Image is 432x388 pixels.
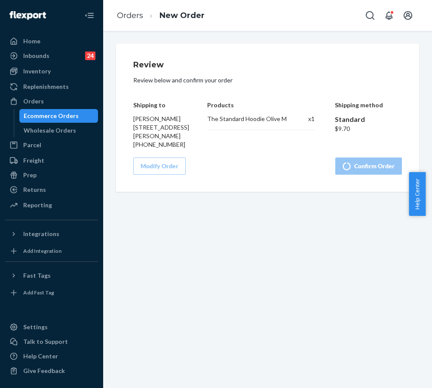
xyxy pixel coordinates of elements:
[24,126,76,135] div: Wholesale Orders
[5,244,98,258] a: Add Integration
[207,115,290,123] div: The Standard Hoodie Olive M
[399,7,417,24] button: Open account menu
[335,102,402,108] h4: Shipping method
[298,115,315,123] div: x 1
[23,67,51,76] div: Inventory
[117,11,143,20] a: Orders
[81,7,98,24] button: Close Navigation
[133,158,186,175] button: Modify Order
[23,367,65,375] div: Give Feedback
[5,320,98,334] a: Settings
[23,352,58,361] div: Help Center
[133,102,187,108] h4: Shipping to
[5,94,98,108] a: Orders
[23,247,61,255] div: Add Integration
[133,61,402,70] h1: Review
[362,7,379,24] button: Open Search Box
[23,201,52,209] div: Reporting
[335,124,402,133] div: $9.70
[5,335,98,349] a: Talk to Support
[207,102,315,108] h4: Products
[23,185,46,194] div: Returns
[5,286,98,300] a: Add Fast Tag
[23,52,49,60] div: Inbounds
[23,337,68,346] div: Talk to Support
[133,76,402,85] p: Review below and confirm your order
[23,82,69,91] div: Replenishments
[9,11,46,20] img: Flexport logo
[380,7,398,24] button: Open notifications
[23,271,51,280] div: Fast Tags
[409,172,426,216] button: Help Center
[23,171,37,179] div: Prep
[23,37,40,45] div: Home
[23,323,48,331] div: Settings
[5,154,98,167] a: Freight
[133,115,189,139] span: [PERSON_NAME] [STREET_ADDRESS][PERSON_NAME]
[5,269,98,282] button: Fast Tags
[5,34,98,48] a: Home
[23,289,54,296] div: Add Fast Tag
[5,198,98,212] a: Reporting
[5,49,98,63] a: Inbounds24
[5,364,98,378] button: Give Feedback
[23,230,59,238] div: Integrations
[159,11,205,20] a: New Order
[23,156,44,165] div: Freight
[19,124,98,137] a: Wholesale Orders
[5,80,98,94] a: Replenishments
[19,109,98,123] a: Ecommerce Orders
[5,168,98,182] a: Prep
[5,138,98,152] a: Parcel
[23,97,44,106] div: Orders
[5,183,98,197] a: Returns
[335,158,402,175] button: Confirm Order
[23,141,41,149] div: Parcel
[110,3,211,28] ol: breadcrumbs
[24,112,79,120] div: Ecommerce Orders
[5,349,98,363] a: Help Center
[335,115,402,124] div: Standard
[133,140,187,149] div: [PHONE_NUMBER]
[5,64,98,78] a: Inventory
[85,52,95,60] div: 24
[5,227,98,241] button: Integrations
